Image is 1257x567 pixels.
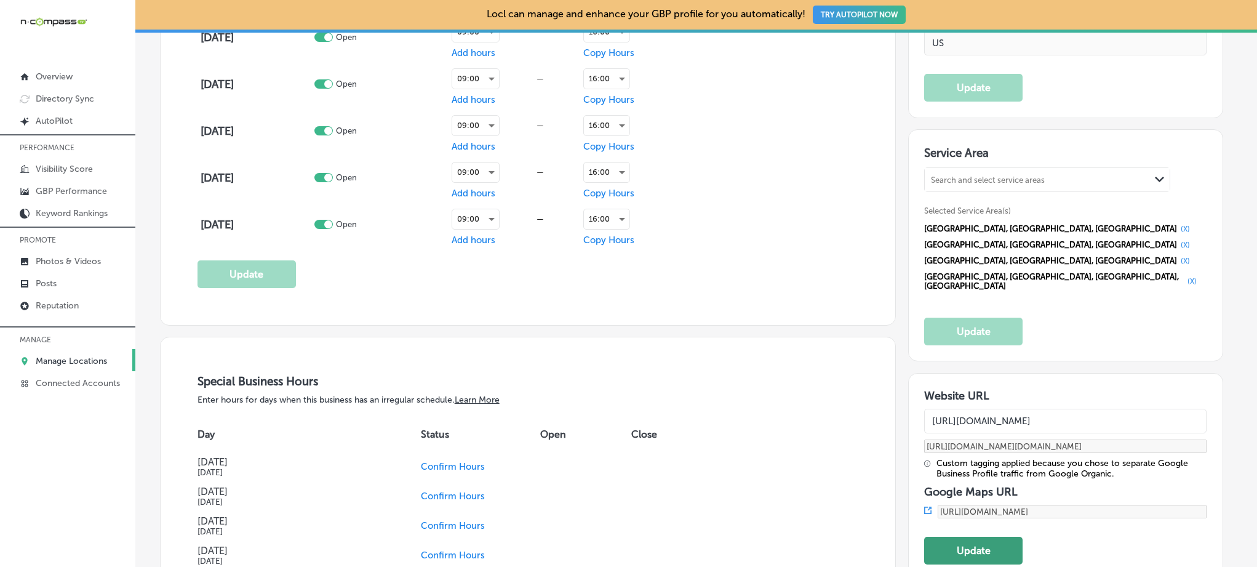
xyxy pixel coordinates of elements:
h4: [DATE] [201,78,311,91]
button: Update [924,318,1023,345]
span: [GEOGRAPHIC_DATA], [GEOGRAPHIC_DATA], [GEOGRAPHIC_DATA], [GEOGRAPHIC_DATA] [924,272,1184,291]
div: 09:00 [452,69,499,89]
button: (X) [1177,224,1194,234]
p: Overview [36,71,73,82]
h4: [DATE] [201,171,311,185]
span: Confirm Hours [421,491,485,502]
th: Status [421,417,540,452]
h4: [DATE] [201,124,311,138]
div: — [500,74,580,83]
div: Search and select service areas [931,175,1045,184]
p: Visibility Score [36,164,93,174]
span: Copy Hours [583,47,634,58]
p: Manage Locations [36,356,107,366]
button: (X) [1177,256,1194,266]
span: [GEOGRAPHIC_DATA], [GEOGRAPHIC_DATA], [GEOGRAPHIC_DATA] [924,224,1177,233]
span: Add hours [452,47,495,58]
span: Copy Hours [583,235,634,246]
span: Copy Hours [583,188,634,199]
button: Update [198,260,296,288]
h5: [DATE] [198,527,386,536]
span: Confirm Hours [421,550,485,561]
div: — [500,167,580,177]
h4: [DATE] [198,515,386,527]
div: 16:00 [584,69,629,89]
button: Update [924,537,1023,565]
p: GBP Performance [36,186,107,196]
h5: [DATE] [198,468,386,477]
h4: [DATE] [201,31,311,44]
button: (X) [1177,240,1194,250]
span: Add hours [452,188,495,199]
h4: [DATE] [198,545,386,557]
button: Update [924,74,1023,102]
div: — [500,214,580,223]
input: Country [924,31,1207,55]
p: Reputation [36,300,79,311]
div: 16:00 [584,163,629,182]
h3: Google Maps URL [924,485,1207,499]
div: — [500,121,580,130]
h3: Service Area [924,146,1207,164]
div: 09:00 [452,116,499,135]
p: Open [336,173,357,182]
th: Day [198,417,421,452]
button: (X) [1184,276,1200,286]
div: 16:00 [584,116,629,135]
p: Photos & Videos [36,256,101,267]
img: 660ab0bf-5cc7-4cb8-ba1c-48b5ae0f18e60NCTV_CLogo_TV_Black_-500x88.png [20,16,87,28]
span: Confirm Hours [421,520,485,531]
span: Copy Hours [583,141,634,152]
p: Open [336,79,357,89]
p: Keyword Rankings [36,208,108,219]
span: [GEOGRAPHIC_DATA], [GEOGRAPHIC_DATA], [GEOGRAPHIC_DATA] [924,256,1177,265]
h4: [DATE] [198,456,386,468]
span: Confirm Hours [421,461,485,472]
p: Posts [36,278,57,289]
span: Add hours [452,141,495,152]
h3: Website URL [924,389,1207,403]
p: Connected Accounts [36,378,120,388]
p: Directory Sync [36,94,94,104]
span: Copy Hours [583,94,634,105]
div: 16:00 [584,209,629,229]
p: AutoPilot [36,116,73,126]
span: [GEOGRAPHIC_DATA], [GEOGRAPHIC_DATA], [GEOGRAPHIC_DATA] [924,240,1177,249]
a: Learn More [455,395,500,405]
div: Custom tagging applied because you chose to separate Google Business Profile traffic from Google ... [936,458,1207,479]
button: TRY AUTOPILOT NOW [813,6,906,24]
h5: [DATE] [198,557,386,566]
p: Enter hours for days when this business has an irregular schedule. [198,395,858,405]
span: Add hours [452,235,495,246]
h4: [DATE] [198,486,386,497]
div: 09:00 [452,209,499,229]
p: Open [336,220,357,229]
p: Open [336,126,357,135]
h5: [DATE] [198,497,386,507]
h3: Special Business Hours [198,374,858,388]
span: Add hours [452,94,495,105]
th: Open [540,417,631,452]
th: Close [631,417,693,452]
div: 09:00 [452,163,499,182]
h4: [DATE] [201,218,311,231]
p: Open [336,33,357,42]
input: Add Location Website [924,409,1207,433]
span: Selected Service Area(s) [924,206,1011,215]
